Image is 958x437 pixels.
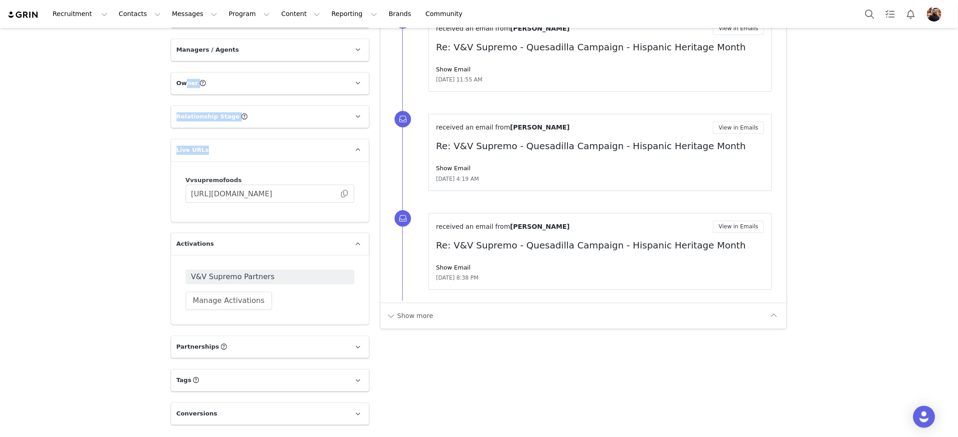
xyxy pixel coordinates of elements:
[47,4,113,24] button: Recruitment
[177,409,218,418] span: Conversions
[927,7,942,22] img: 43c9f41a-b43c-48fc-839a-a54b02786c64.jpg
[326,4,383,24] button: Reporting
[223,4,275,24] button: Program
[713,221,765,233] button: View in Emails
[191,271,349,282] span: V&V Supremo Partners
[901,4,921,24] button: Notifications
[276,4,326,24] button: Content
[713,121,765,134] button: View in Emails
[186,177,242,183] span: Vvsupremofoods
[860,4,880,24] button: Search
[436,40,765,54] p: Re: V&V Supremo - Quesadilla Campaign - Hispanic Heritage Month
[7,11,39,19] img: grin logo
[436,66,471,73] a: Show Email
[386,308,434,323] button: Show more
[186,291,272,310] button: Manage Activations
[420,4,472,24] a: Community
[436,264,471,271] a: Show Email
[177,376,192,385] span: Tags
[921,7,951,22] button: Profile
[383,4,419,24] a: Brands
[510,223,570,230] span: [PERSON_NAME]
[913,406,935,428] div: Open Intercom Messenger
[436,165,471,172] a: Show Email
[436,274,479,282] span: [DATE] 8:38 PM
[436,76,482,84] span: [DATE] 11:55 AM
[177,45,239,54] span: Managers / Agents
[436,223,510,230] span: received an email from
[177,112,240,121] span: Relationship Stage
[713,22,765,35] button: View in Emails
[436,124,510,131] span: received an email from
[7,7,375,17] body: Rich Text Area. Press ALT-0 for help.
[510,124,570,131] span: [PERSON_NAME]
[177,146,209,155] span: Live URLs
[177,239,214,248] span: Activations
[436,238,765,252] p: Re: V&V Supremo - Quesadilla Campaign - Hispanic Heritage Month
[177,79,198,88] span: Owner
[880,4,900,24] a: Tasks
[436,139,765,153] p: Re: V&V Supremo - Quesadilla Campaign - Hispanic Heritage Month
[436,175,479,183] span: [DATE] 4:19 AM
[510,25,570,32] span: [PERSON_NAME]
[436,25,510,32] span: received an email from
[166,4,223,24] button: Messages
[177,342,219,351] span: Partnerships
[113,4,166,24] button: Contacts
